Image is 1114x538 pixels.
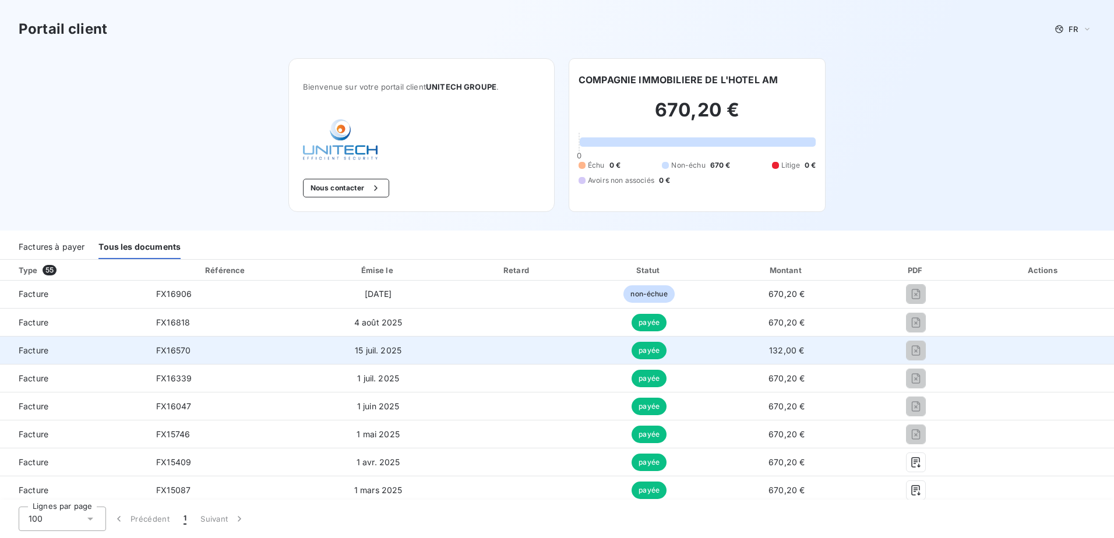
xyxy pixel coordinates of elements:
span: Facture [9,345,138,356]
div: Tous les documents [98,235,181,259]
h6: COMPAGNIE IMMOBILIERE DE L'HOTEL AM [579,73,778,87]
span: 4 août 2025 [354,317,403,327]
div: Statut [586,264,711,276]
span: Facture [9,373,138,384]
span: 670,20 € [768,457,805,467]
span: 132,00 € [769,345,804,355]
span: Facture [9,288,138,300]
span: Facture [9,429,138,440]
span: payée [632,314,667,331]
span: FX16570 [156,345,191,355]
span: 100 [29,513,43,525]
span: FX16818 [156,317,190,327]
span: FX15746 [156,429,190,439]
span: FX16906 [156,289,192,299]
span: Litige [781,160,800,171]
button: Suivant [193,507,252,531]
span: Facture [9,484,138,496]
span: FR [1069,24,1078,34]
span: 670,20 € [768,373,805,383]
span: FX16339 [156,373,192,383]
span: 670,20 € [768,289,805,299]
span: [DATE] [365,289,392,299]
span: FX15409 [156,457,191,467]
span: payée [632,370,667,387]
div: Actions [975,264,1112,276]
span: non-échue [623,285,674,303]
div: Factures à payer [19,235,84,259]
span: 0 € [805,160,816,171]
span: 55 [43,265,57,275]
span: 670,20 € [768,317,805,327]
h2: 670,20 € [579,98,816,133]
span: 670,20 € [768,485,805,495]
img: Company logo [303,119,378,160]
span: Échu [588,160,605,171]
span: Facture [9,401,138,412]
div: Émise le [308,264,449,276]
span: Facture [9,456,138,468]
span: payée [632,398,667,415]
span: 1 juin 2025 [357,401,400,411]
span: 0 € [609,160,621,171]
div: PDF [862,264,971,276]
span: payée [632,482,667,499]
span: Facture [9,317,138,328]
span: FX16047 [156,401,191,411]
h3: Portail client [19,19,107,40]
span: 670,20 € [768,429,805,439]
span: payée [632,342,667,359]
div: Référence [205,266,245,275]
span: 670 € [710,160,731,171]
span: payée [632,426,667,443]
span: 1 mai 2025 [357,429,400,439]
span: 0 [577,151,581,160]
button: Nous contacter [303,179,389,197]
span: Avoirs non associés [588,175,654,186]
span: 1 avr. 2025 [357,457,400,467]
span: 1 [184,513,186,525]
span: 1 mars 2025 [354,485,403,495]
span: payée [632,454,667,471]
span: 15 juil. 2025 [355,345,401,355]
button: Précédent [106,507,177,531]
span: Bienvenue sur votre portail client . [303,82,540,91]
span: FX15087 [156,485,191,495]
span: UNITECH GROUPE [426,82,496,91]
button: 1 [177,507,193,531]
span: 0 € [659,175,670,186]
div: Type [12,264,144,276]
span: 1 juil. 2025 [357,373,399,383]
div: Montant [717,264,857,276]
span: Non-échu [671,160,705,171]
span: 670,20 € [768,401,805,411]
div: Retard [453,264,582,276]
